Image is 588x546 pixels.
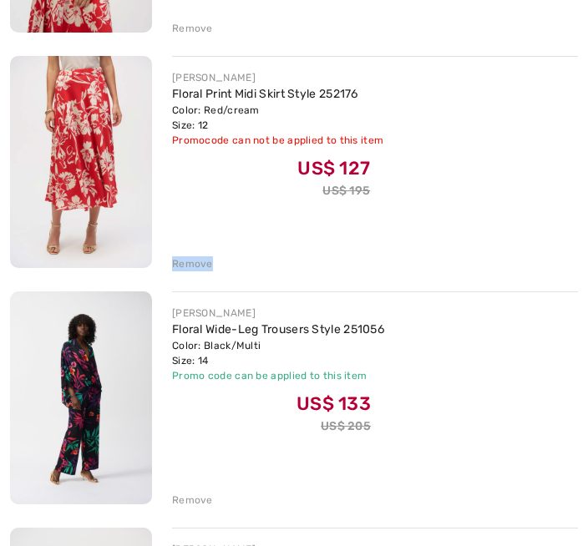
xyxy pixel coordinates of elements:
div: Color: Red/cream Size: 12 [172,104,383,134]
div: Remove [172,22,213,37]
div: Promo code can be applied to this item [172,369,384,384]
img: Floral Wide-Leg Trousers Style 251056 [10,292,152,505]
div: [PERSON_NAME] [172,71,383,86]
a: Floral Wide-Leg Trousers Style 251056 [172,323,384,337]
div: Promocode can not be applied to this item [172,134,383,149]
img: Floral Print Midi Skirt Style 252176 [10,57,152,270]
span: US$ 127 [297,158,370,180]
a: Floral Print Midi Skirt Style 252176 [172,88,358,102]
s: US$ 195 [322,185,370,199]
s: US$ 205 [321,420,371,434]
div: Color: Black/Multi Size: 14 [172,339,384,369]
span: US$ 133 [297,393,371,416]
div: [PERSON_NAME] [172,306,384,321]
div: Remove [172,493,213,508]
div: Remove [172,257,213,272]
